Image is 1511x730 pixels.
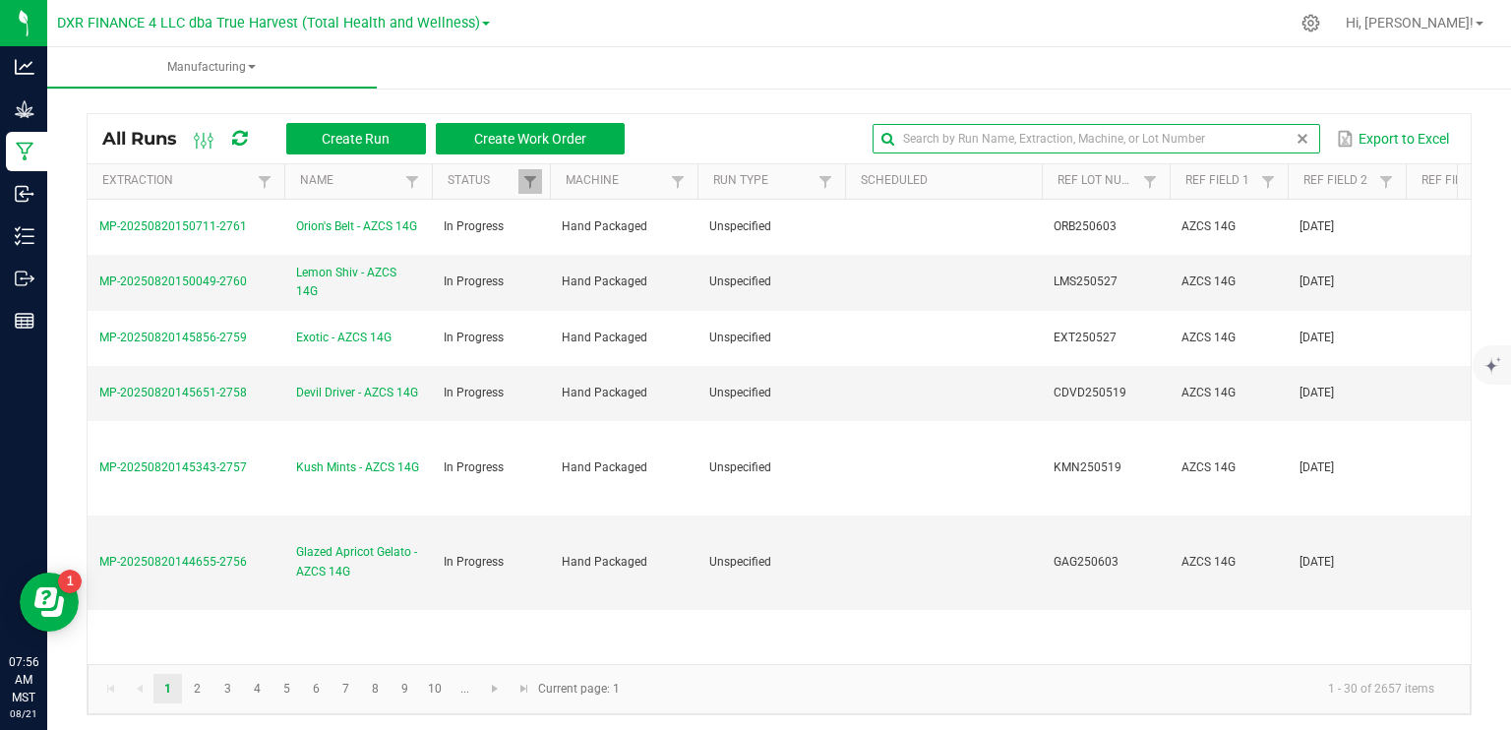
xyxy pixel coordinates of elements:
[15,226,34,246] inline-svg: Inventory
[566,173,665,189] a: MachineSortable
[1299,460,1334,474] span: [DATE]
[302,674,331,703] a: Page 6
[99,460,247,474] span: MP-20250820145343-2757
[632,673,1450,705] kendo-pager-info: 1 - 30 of 2657 items
[1303,173,1373,189] a: Ref Field 2Sortable
[709,555,771,569] span: Unspecified
[814,169,837,194] a: Filter
[562,555,647,569] span: Hand Packaged
[1181,331,1236,344] span: AZCS 14G
[391,674,419,703] a: Page 9
[1054,460,1121,474] span: KMN250519
[510,674,538,703] a: Go to the last page
[15,269,34,288] inline-svg: Outbound
[272,674,301,703] a: Page 5
[516,681,532,697] span: Go to the last page
[1181,555,1236,569] span: AZCS 14G
[444,219,504,233] span: In Progress
[361,674,390,703] a: Page 8
[332,674,360,703] a: Page 7
[296,329,392,347] span: Exotic - AZCS 14G
[1185,173,1255,189] a: Ref Field 1Sortable
[1374,169,1398,194] a: Filter
[444,460,504,474] span: In Progress
[518,169,542,194] a: Filter
[709,331,771,344] span: Unspecified
[1181,460,1236,474] span: AZCS 14G
[1054,219,1117,233] span: ORB250603
[861,173,1034,189] a: ScheduledSortable
[421,674,450,703] a: Page 10
[487,681,503,697] span: Go to the next page
[213,674,242,703] a: Page 3
[666,169,690,194] a: Filter
[1299,386,1334,399] span: [DATE]
[15,142,34,161] inline-svg: Manufacturing
[448,173,517,189] a: StatusSortable
[1346,15,1474,30] span: Hi, [PERSON_NAME]!
[99,219,247,233] span: MP-20250820150711-2761
[1138,169,1162,194] a: Filter
[102,173,252,189] a: ExtractionSortable
[296,217,417,236] span: Orion's Belt - AZCS 14G
[15,57,34,77] inline-svg: Analytics
[562,331,647,344] span: Hand Packaged
[1054,555,1118,569] span: GAG250603
[286,123,426,154] button: Create Run
[296,458,419,477] span: Kush Mints - AZCS 14G
[88,664,1471,714] kendo-pager: Current page: 1
[400,169,424,194] a: Filter
[1295,131,1310,147] span: clear
[562,219,647,233] span: Hand Packaged
[713,173,813,189] a: Run TypeSortable
[1054,386,1126,399] span: CDVD250519
[873,124,1320,153] input: Search by Run Name, Extraction, Machine, or Lot Number
[1054,274,1118,288] span: LMS250527
[1256,169,1280,194] a: Filter
[1299,274,1334,288] span: [DATE]
[47,47,377,89] a: Manufacturing
[99,555,247,569] span: MP-20250820144655-2756
[102,122,639,155] div: All Runs
[474,131,586,147] span: Create Work Order
[296,384,418,402] span: Devil Driver - AZCS 14G
[183,674,212,703] a: Page 2
[709,219,771,233] span: Unspecified
[1332,122,1454,155] button: Export to Excel
[444,386,504,399] span: In Progress
[451,674,479,703] a: Page 11
[57,15,480,31] span: DXR FINANCE 4 LLC dba True Harvest (Total Health and Wellness)
[322,131,390,147] span: Create Run
[296,264,420,301] span: Lemon Shiv - AZCS 14G
[481,674,510,703] a: Go to the next page
[58,570,82,593] iframe: Resource center unread badge
[436,123,625,154] button: Create Work Order
[562,274,647,288] span: Hand Packaged
[47,59,377,76] span: Manufacturing
[444,274,504,288] span: In Progress
[15,99,34,119] inline-svg: Grow
[1299,219,1334,233] span: [DATE]
[253,169,276,194] a: Filter
[300,173,399,189] a: NameSortable
[20,573,79,632] iframe: Resource center
[1058,173,1137,189] a: Ref Lot NumberSortable
[709,460,771,474] span: Unspecified
[15,311,34,331] inline-svg: Reports
[9,706,38,721] p: 08/21
[99,274,247,288] span: MP-20250820150049-2760
[243,674,272,703] a: Page 4
[1421,173,1491,189] a: Ref Field 3Sortable
[1181,386,1236,399] span: AZCS 14G
[444,331,504,344] span: In Progress
[9,653,38,706] p: 07:56 AM MST
[1181,274,1236,288] span: AZCS 14G
[1054,331,1117,344] span: EXT250527
[562,386,647,399] span: Hand Packaged
[1299,555,1334,569] span: [DATE]
[99,386,247,399] span: MP-20250820145651-2758
[709,274,771,288] span: Unspecified
[99,331,247,344] span: MP-20250820145856-2759
[562,460,647,474] span: Hand Packaged
[444,555,504,569] span: In Progress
